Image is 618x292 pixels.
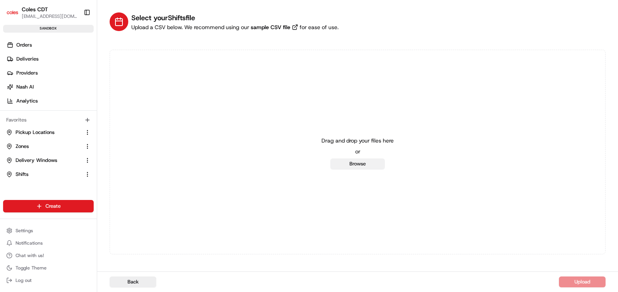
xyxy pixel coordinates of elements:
[249,23,300,31] a: sample CSV file
[355,148,360,155] p: or
[3,25,94,33] div: sandbox
[3,154,94,167] button: Delivery Windows
[20,50,128,58] input: Clear
[22,13,77,19] button: [EMAIL_ADDRESS][DOMAIN_NAME]
[110,276,156,287] button: Back
[8,113,14,120] div: 📗
[3,67,97,79] a: Providers
[16,265,47,271] span: Toggle Theme
[132,76,141,86] button: Start new chat
[3,168,94,181] button: Shifts
[3,126,94,139] button: Pickup Locations
[16,113,59,120] span: Knowledge Base
[22,5,48,13] button: Coles CDT
[73,113,125,120] span: API Documentation
[3,275,94,286] button: Log out
[16,129,54,136] span: Pickup Locations
[16,97,38,104] span: Analytics
[6,6,19,19] img: Coles CDT
[3,95,97,107] a: Analytics
[321,137,394,144] p: Drag and drop your files here
[6,143,81,150] a: Zones
[5,109,63,123] a: 📗Knowledge Base
[16,56,38,63] span: Deliveries
[3,200,94,212] button: Create
[16,252,44,259] span: Chat with us!
[3,114,94,126] div: Favorites
[63,109,128,123] a: 💻API Documentation
[8,31,141,43] p: Welcome 👋
[6,171,81,178] a: Shifts
[330,158,385,169] button: Browse
[3,81,97,93] a: Nash AI
[3,39,97,51] a: Orders
[55,131,94,137] a: Powered byPylon
[6,157,81,164] a: Delivery Windows
[16,157,57,164] span: Delivery Windows
[45,203,61,210] span: Create
[77,132,94,137] span: Pylon
[16,171,28,178] span: Shifts
[3,238,94,249] button: Notifications
[131,23,339,31] div: Upload a CSV below. We recommend using our for ease of use.
[16,42,32,49] span: Orders
[16,240,43,246] span: Notifications
[3,262,94,273] button: Toggle Theme
[8,8,23,23] img: Nash
[3,140,94,153] button: Zones
[8,74,22,88] img: 1736555255976-a54dd68f-1ca7-489b-9aae-adbdc363a1c4
[131,12,339,23] h1: Select your Shifts file
[3,3,80,22] button: Coles CDTColes CDT[EMAIL_ADDRESS][DOMAIN_NAME]
[6,129,81,136] a: Pickup Locations
[3,225,94,236] button: Settings
[66,113,72,120] div: 💻
[3,53,97,65] a: Deliveries
[26,82,98,88] div: We're available if you need us!
[16,143,29,150] span: Zones
[16,277,31,283] span: Log out
[26,74,127,82] div: Start new chat
[16,228,33,234] span: Settings
[16,70,38,76] span: Providers
[16,83,34,90] span: Nash AI
[3,250,94,261] button: Chat with us!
